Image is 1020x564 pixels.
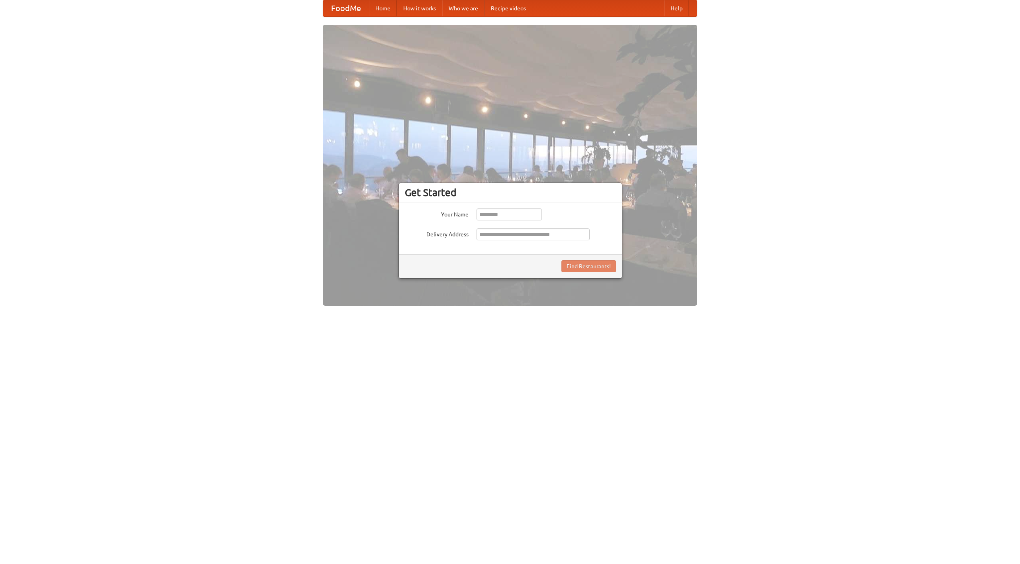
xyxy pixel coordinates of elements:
a: Recipe videos [484,0,532,16]
a: Who we are [442,0,484,16]
label: Your Name [405,208,469,218]
h3: Get Started [405,187,616,198]
button: Find Restaurants! [561,260,616,272]
a: How it works [397,0,442,16]
label: Delivery Address [405,228,469,238]
a: Help [664,0,689,16]
a: FoodMe [323,0,369,16]
a: Home [369,0,397,16]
